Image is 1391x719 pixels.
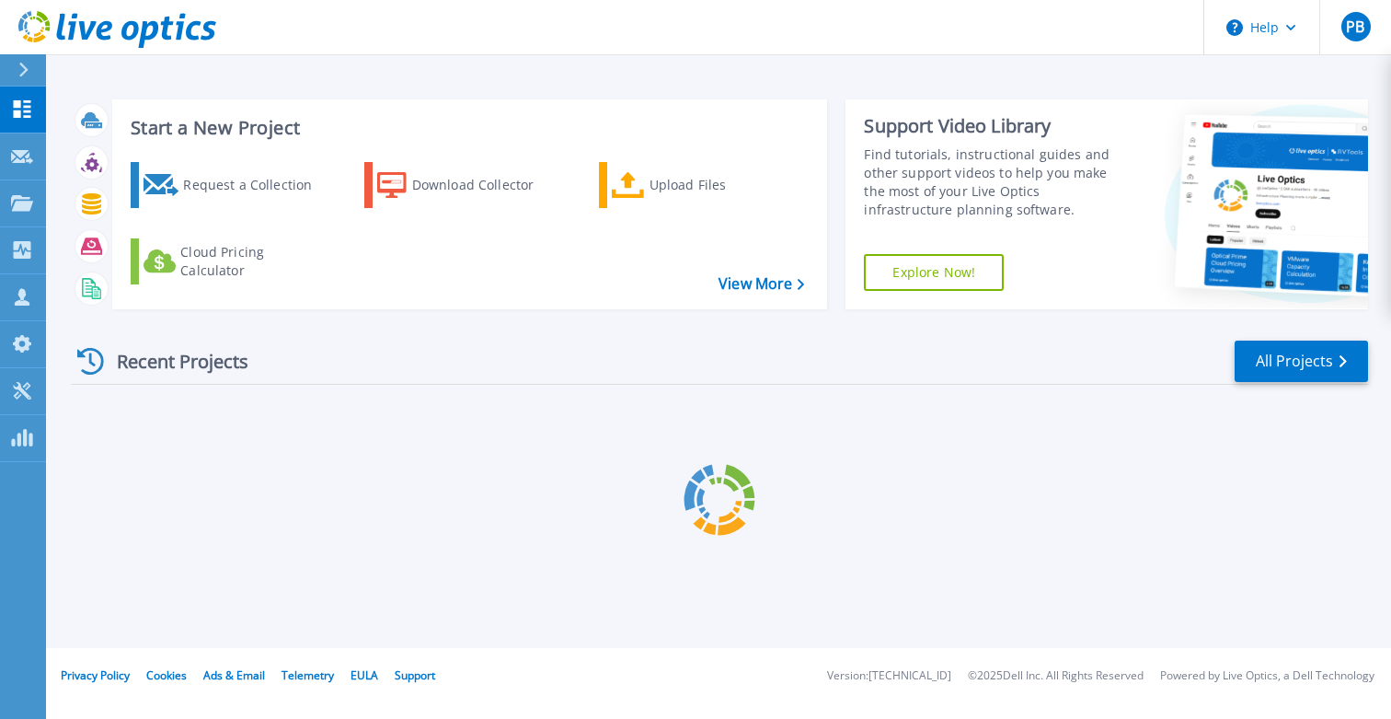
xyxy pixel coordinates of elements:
div: Find tutorials, instructional guides and other support videos to help you make the most of your L... [864,145,1126,219]
a: Upload Files [599,162,804,208]
a: EULA [351,667,378,683]
div: Upload Files [650,167,797,203]
li: Version: [TECHNICAL_ID] [827,670,951,682]
a: Telemetry [282,667,334,683]
a: All Projects [1235,341,1368,382]
li: © 2025 Dell Inc. All Rights Reserved [968,670,1144,682]
div: Cloud Pricing Calculator [180,243,328,280]
a: Download Collector [364,162,569,208]
a: Privacy Policy [61,667,130,683]
a: Cloud Pricing Calculator [131,238,336,284]
span: PB [1346,19,1364,34]
div: Request a Collection [183,167,330,203]
a: View More [718,275,804,293]
a: Cookies [146,667,187,683]
a: Explore Now! [864,254,1004,291]
a: Ads & Email [203,667,265,683]
h3: Start a New Project [131,118,804,138]
a: Request a Collection [131,162,336,208]
div: Recent Projects [71,339,273,384]
div: Download Collector [412,167,559,203]
li: Powered by Live Optics, a Dell Technology [1160,670,1374,682]
a: Support [395,667,435,683]
div: Support Video Library [864,114,1126,138]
